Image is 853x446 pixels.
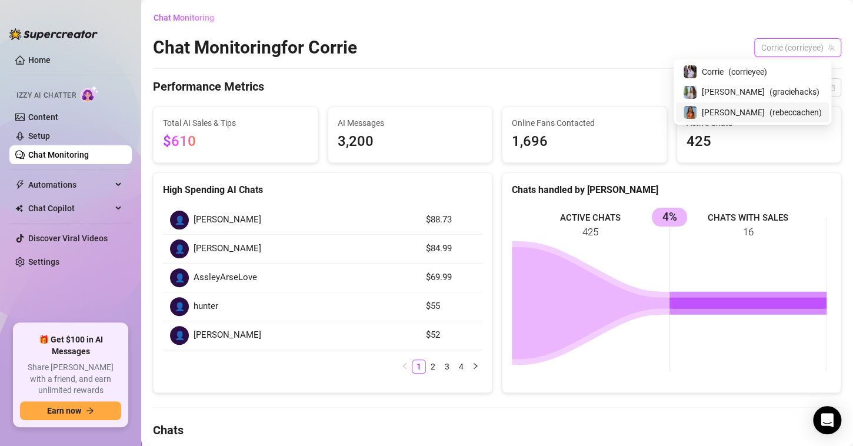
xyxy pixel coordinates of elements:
span: [PERSON_NAME] [702,106,765,119]
li: 1 [412,360,426,374]
article: $55 [425,299,475,314]
span: Earn now [47,406,81,415]
a: Home [28,55,51,65]
li: 3 [440,360,454,374]
div: Open Intercom Messenger [813,406,841,434]
a: 4 [455,360,468,373]
a: Settings [28,257,59,267]
span: ( rebeccachen ) [769,106,822,119]
span: AI Messages [338,117,483,129]
a: Content [28,112,58,122]
div: 👤 [170,326,189,345]
span: left [401,362,408,370]
div: High Spending AI Chats [163,182,482,197]
div: 👤 [170,268,189,287]
li: 2 [426,360,440,374]
a: 2 [426,360,439,373]
div: 👤 [170,211,189,229]
span: Automations [28,175,112,194]
a: Discover Viral Videos [28,234,108,243]
span: Chat Copilot [28,199,112,218]
img: Corrie [684,65,697,78]
span: AssleyArseLove [194,271,257,285]
span: [PERSON_NAME] [194,328,261,342]
a: 1 [412,360,425,373]
span: [PERSON_NAME] [194,242,261,256]
span: team [828,44,835,51]
span: Izzy AI Chatter [16,90,76,101]
span: 1,696 [512,131,657,153]
div: 👤 [170,239,189,258]
img: Rebecca [684,106,697,119]
article: $69.99 [425,271,475,285]
span: ( graciehacks ) [769,85,819,98]
a: Chat Monitoring [28,150,89,159]
span: calendar [828,84,835,91]
article: $52 [425,328,475,342]
span: Corrie [702,65,724,78]
h4: Chats [153,422,841,438]
button: Chat Monitoring [153,8,224,27]
a: Setup [28,131,50,141]
span: 425 [687,131,832,153]
article: $88.73 [425,213,475,227]
span: Total AI Sales & Tips [163,117,308,129]
span: arrow-right [86,407,94,415]
button: left [398,360,412,374]
li: Previous Page [398,360,412,374]
button: right [468,360,482,374]
span: Chat Monitoring [154,13,214,22]
img: Gracie [684,86,697,99]
div: 👤 [170,297,189,316]
a: 3 [441,360,454,373]
article: $84.99 [425,242,475,256]
li: Next Page [468,360,482,374]
span: hunter [194,299,218,314]
li: 4 [454,360,468,374]
button: Earn nowarrow-right [20,401,121,420]
h2: Chat Monitoring for Corrie [153,36,357,59]
span: [PERSON_NAME] [194,213,261,227]
span: [PERSON_NAME] [702,85,765,98]
div: Chats handled by [PERSON_NAME] [512,182,831,197]
span: thunderbolt [15,180,25,189]
span: $610 [163,133,196,149]
h4: Performance Metrics [153,78,264,97]
span: Online Fans Contacted [512,117,657,129]
span: Corrie (corrieyee) [761,39,834,56]
span: right [472,362,479,370]
span: ( corrieyee ) [728,65,767,78]
span: Share [PERSON_NAME] with a friend, and earn unlimited rewards [20,362,121,397]
img: Chat Copilot [15,204,23,212]
span: 🎁 Get $100 in AI Messages [20,334,121,357]
img: logo-BBDzfeDw.svg [9,28,98,40]
span: 3,200 [338,131,483,153]
img: AI Chatter [81,85,99,102]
